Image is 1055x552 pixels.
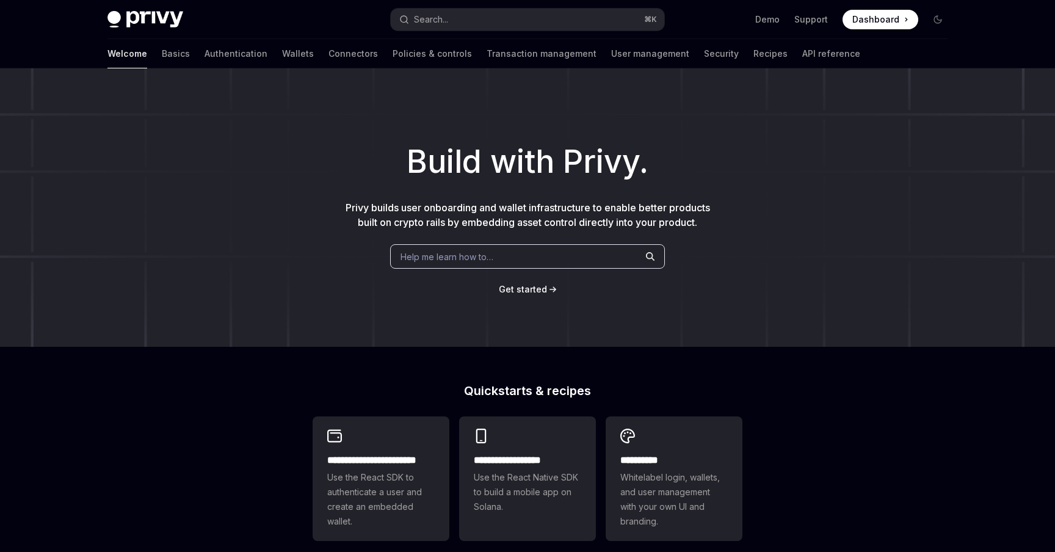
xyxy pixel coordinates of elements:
[644,15,657,24] span: ⌘ K
[606,416,742,541] a: **** *****Whitelabel login, wallets, and user management with your own UI and branding.
[487,39,596,68] a: Transaction management
[282,39,314,68] a: Wallets
[843,10,918,29] a: Dashboard
[313,385,742,397] h2: Quickstarts & recipes
[328,39,378,68] a: Connectors
[794,13,828,26] a: Support
[20,138,1035,186] h1: Build with Privy.
[346,202,710,228] span: Privy builds user onboarding and wallet infrastructure to enable better products built on crypto ...
[393,39,472,68] a: Policies & controls
[620,470,728,529] span: Whitelabel login, wallets, and user management with your own UI and branding.
[499,283,547,296] a: Get started
[391,9,664,31] button: Search...⌘K
[107,11,183,28] img: dark logo
[327,470,435,529] span: Use the React SDK to authenticate a user and create an embedded wallet.
[414,12,448,27] div: Search...
[852,13,899,26] span: Dashboard
[611,39,689,68] a: User management
[205,39,267,68] a: Authentication
[802,39,860,68] a: API reference
[459,416,596,541] a: **** **** **** ***Use the React Native SDK to build a mobile app on Solana.
[704,39,739,68] a: Security
[401,250,493,263] span: Help me learn how to…
[499,284,547,294] span: Get started
[107,39,147,68] a: Welcome
[755,13,780,26] a: Demo
[162,39,190,68] a: Basics
[753,39,788,68] a: Recipes
[474,470,581,514] span: Use the React Native SDK to build a mobile app on Solana.
[928,10,948,29] button: Toggle dark mode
